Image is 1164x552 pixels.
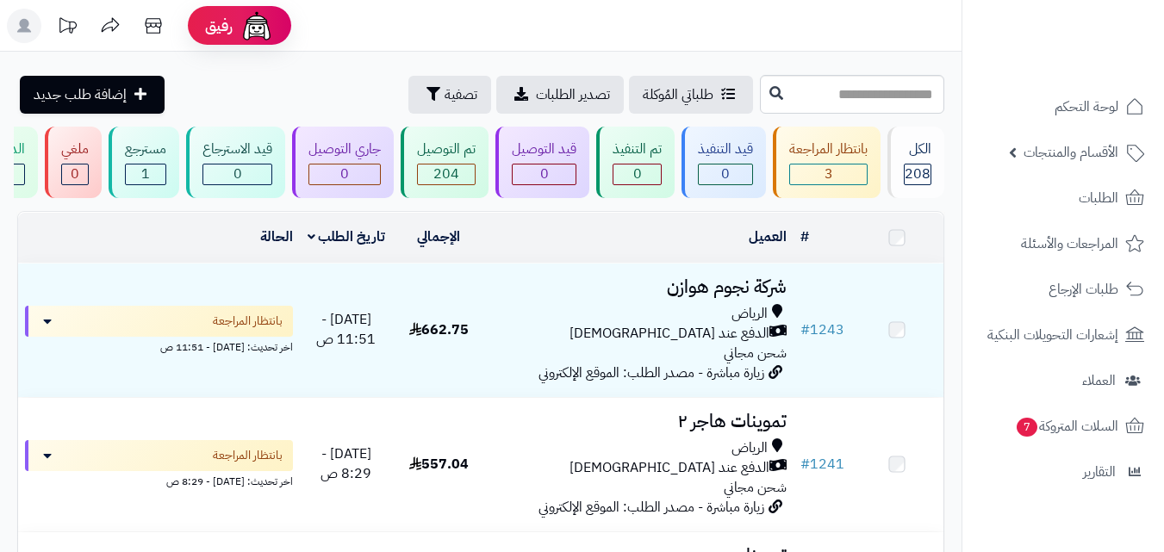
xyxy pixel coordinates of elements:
[731,438,768,458] span: الرياض
[203,164,271,184] div: 0
[141,164,150,184] span: 1
[512,140,576,159] div: قيد التوصيل
[289,127,397,198] a: جاري التوصيل 0
[213,447,283,464] span: بانتظار المراجعة
[790,164,867,184] div: 3
[492,412,787,431] h3: تموينات هاجر ٢
[1024,140,1118,164] span: الأقسام والمنتجات
[1055,95,1118,119] span: لوحة التحكم
[538,497,764,518] span: زيارة مباشرة - مصدر الطلب: الموقع الإلكتروني
[699,164,752,184] div: 0
[678,127,769,198] a: قيد التنفيذ 0
[34,84,127,105] span: إضافة طلب جديد
[987,323,1118,347] span: إشعارات التحويلات البنكية
[789,140,868,159] div: بانتظار المراجعة
[202,140,272,159] div: قيد الاسترجاع
[233,164,242,184] span: 0
[973,86,1154,127] a: لوحة التحكم
[205,16,233,36] span: رفيق
[433,164,459,184] span: 204
[698,140,753,159] div: قيد التنفيذ
[540,164,549,184] span: 0
[1079,186,1118,210] span: الطلبات
[904,140,931,159] div: الكل
[613,140,662,159] div: تم التنفيذ
[973,177,1154,219] a: الطلبات
[1047,47,1148,83] img: logo-2.png
[724,477,787,498] span: شحن مجاني
[1049,277,1118,301] span: طلبات الإرجاع
[125,140,166,159] div: مسترجع
[417,140,476,159] div: تم التوصيل
[513,164,576,184] div: 0
[1021,232,1118,256] span: المراجعات والأسئلة
[105,127,183,198] a: مسترجع 1
[825,164,833,184] span: 3
[492,127,593,198] a: قيد التوصيل 0
[445,84,477,105] span: تصفية
[1015,414,1118,438] span: السلات المتروكة
[973,451,1154,493] a: التقارير
[633,164,642,184] span: 0
[213,313,283,330] span: بانتظار المراجعة
[973,406,1154,447] a: السلات المتروكة7
[46,9,89,47] a: تحديثات المنصة
[308,140,381,159] div: جاري التوصيل
[724,343,787,363] span: شحن مجاني
[240,9,274,43] img: ai-face.png
[800,226,809,247] a: #
[613,164,661,184] div: 0
[800,319,844,340] a: #1243
[340,164,349,184] span: 0
[417,226,460,247] a: الإجمالي
[260,226,293,247] a: الحالة
[61,140,89,159] div: ملغي
[1017,418,1037,437] span: 7
[538,363,764,383] span: زيارة مباشرة - مصدر الطلب: الموقع الإلكتروني
[409,319,469,340] span: 662.75
[769,127,884,198] a: بانتظار المراجعة 3
[800,319,810,340] span: #
[536,84,610,105] span: تصدير الطلبات
[409,454,469,474] span: 557.04
[973,360,1154,401] a: العملاء
[643,84,713,105] span: طلباتي المُوكلة
[418,164,475,184] div: 204
[973,223,1154,264] a: المراجعات والأسئلة
[25,337,293,355] div: اخر تحديث: [DATE] - 11:51 ص
[749,226,787,247] a: العميل
[41,127,105,198] a: ملغي 0
[593,127,678,198] a: تم التنفيذ 0
[496,76,624,114] a: تصدير الطلبات
[721,164,730,184] span: 0
[629,76,753,114] a: طلباتي المُوكلة
[62,164,88,184] div: 0
[492,277,787,297] h3: شركة نجوم هوازن
[570,324,769,344] span: الدفع عند [DEMOGRAPHIC_DATA]
[884,127,948,198] a: الكل208
[71,164,79,184] span: 0
[309,164,380,184] div: 0
[800,454,844,474] a: #1241
[800,454,810,474] span: #
[1082,369,1116,393] span: العملاء
[183,127,289,198] a: قيد الاسترجاع 0
[316,309,376,350] span: [DATE] - 11:51 ص
[20,76,165,114] a: إضافة طلب جديد
[731,304,768,324] span: الرياض
[905,164,931,184] span: 208
[973,314,1154,356] a: إشعارات التحويلات البنكية
[126,164,165,184] div: 1
[570,458,769,478] span: الدفع عند [DEMOGRAPHIC_DATA]
[397,127,492,198] a: تم التوصيل 204
[408,76,491,114] button: تصفية
[25,471,293,489] div: اخر تحديث: [DATE] - 8:29 ص
[308,226,386,247] a: تاريخ الطلب
[321,443,371,484] span: [DATE] - 8:29 ص
[973,269,1154,310] a: طلبات الإرجاع
[1083,460,1116,484] span: التقارير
